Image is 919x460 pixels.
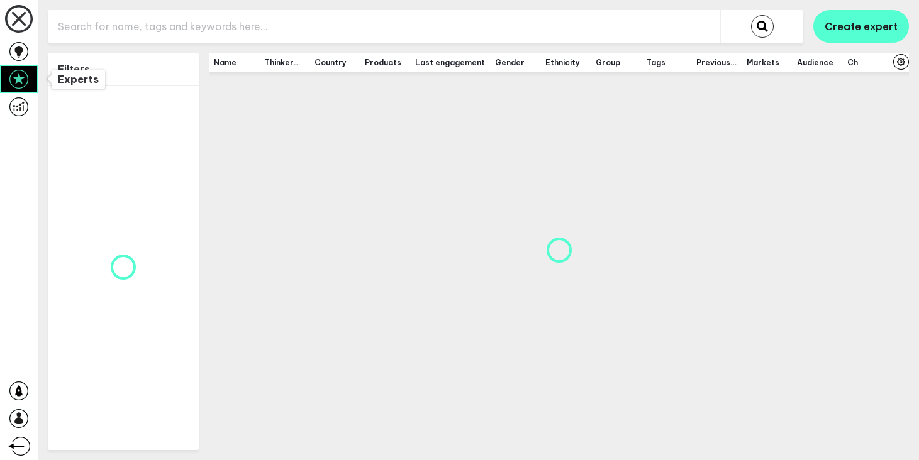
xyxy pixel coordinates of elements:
[847,58,888,67] span: Children
[813,10,909,43] button: Create expert
[646,58,686,67] span: Tags
[747,58,787,67] span: Markets
[415,58,485,67] span: Last engagement
[545,58,586,67] span: Ethnicity
[495,58,535,67] span: Gender
[58,63,90,75] h1: Filters
[48,11,720,42] input: Search for name, tags and keywords here...
[365,58,405,67] span: Products
[696,58,737,67] span: Previous locations
[58,73,99,85] span: Experts
[596,58,636,67] span: Group
[797,58,837,67] span: Audience
[264,58,304,67] span: Thinker type
[214,58,254,67] span: Name
[315,58,355,67] span: Country
[825,20,898,33] span: Create expert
